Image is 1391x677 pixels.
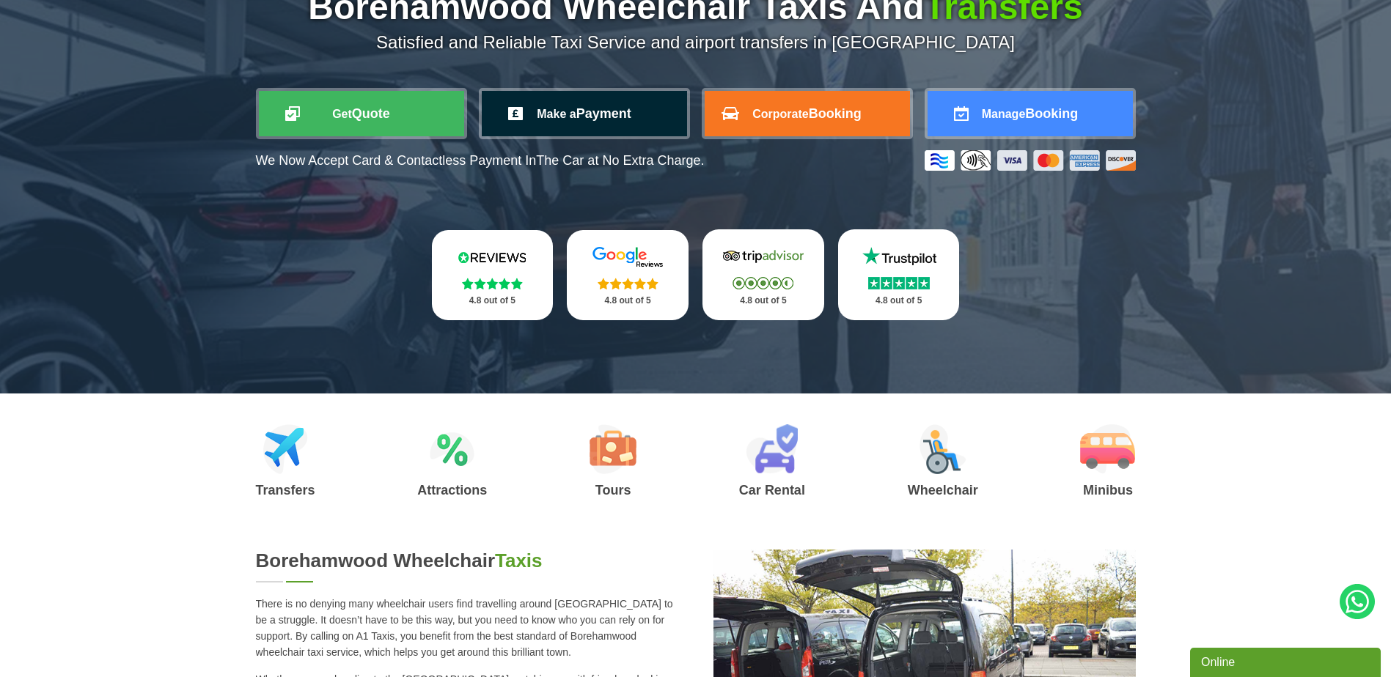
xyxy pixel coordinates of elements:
p: Satisfied and Reliable Taxi Service and airport transfers in [GEOGRAPHIC_DATA] [256,32,1136,53]
a: CorporateBooking [705,91,910,136]
span: Taxis [495,550,543,571]
img: Attractions [430,424,474,474]
img: Trustpilot [855,245,943,267]
h3: Tours [590,484,636,497]
p: 4.8 out of 5 [583,292,672,310]
p: 4.8 out of 5 [719,292,808,310]
img: Tours [590,424,636,474]
a: Reviews.io Stars 4.8 out of 5 [432,230,554,320]
a: Tripadvisor Stars 4.8 out of 5 [702,229,824,320]
img: Google [584,246,672,268]
img: Stars [598,278,658,289]
img: Stars [733,277,793,289]
img: Airport Transfers [263,424,308,474]
h3: Wheelchair [908,484,978,497]
span: The Car at No Extra Charge. [536,153,704,168]
img: Car Rental [746,424,798,474]
h3: Car Rental [739,484,805,497]
p: We Now Accept Card & Contactless Payment In [256,153,705,169]
span: Get [332,108,352,120]
a: Trustpilot Stars 4.8 out of 5 [838,229,960,320]
a: ManageBooking [928,91,1133,136]
p: 4.8 out of 5 [448,292,537,310]
h2: Borehamwood Wheelchair [256,550,678,572]
h3: Attractions [417,484,487,497]
span: Manage [982,108,1026,120]
img: Credit And Debit Cards [925,150,1136,171]
img: Stars [462,278,523,289]
a: Google Stars 4.8 out of 5 [567,230,689,320]
h3: Transfers [256,484,315,497]
img: Stars [868,277,930,289]
img: Wheelchair [920,424,966,474]
span: Make a [537,108,576,120]
img: Tripadvisor [719,245,807,267]
a: GetQuote [259,91,464,136]
span: Corporate [752,108,808,120]
img: Minibus [1080,424,1135,474]
a: Make aPayment [482,91,687,136]
iframe: chat widget [1190,645,1384,677]
h3: Minibus [1080,484,1135,497]
p: There is no denying many wheelchair users find travelling around [GEOGRAPHIC_DATA] to be a strugg... [256,596,678,660]
p: 4.8 out of 5 [854,292,944,310]
img: Reviews.io [448,246,536,268]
